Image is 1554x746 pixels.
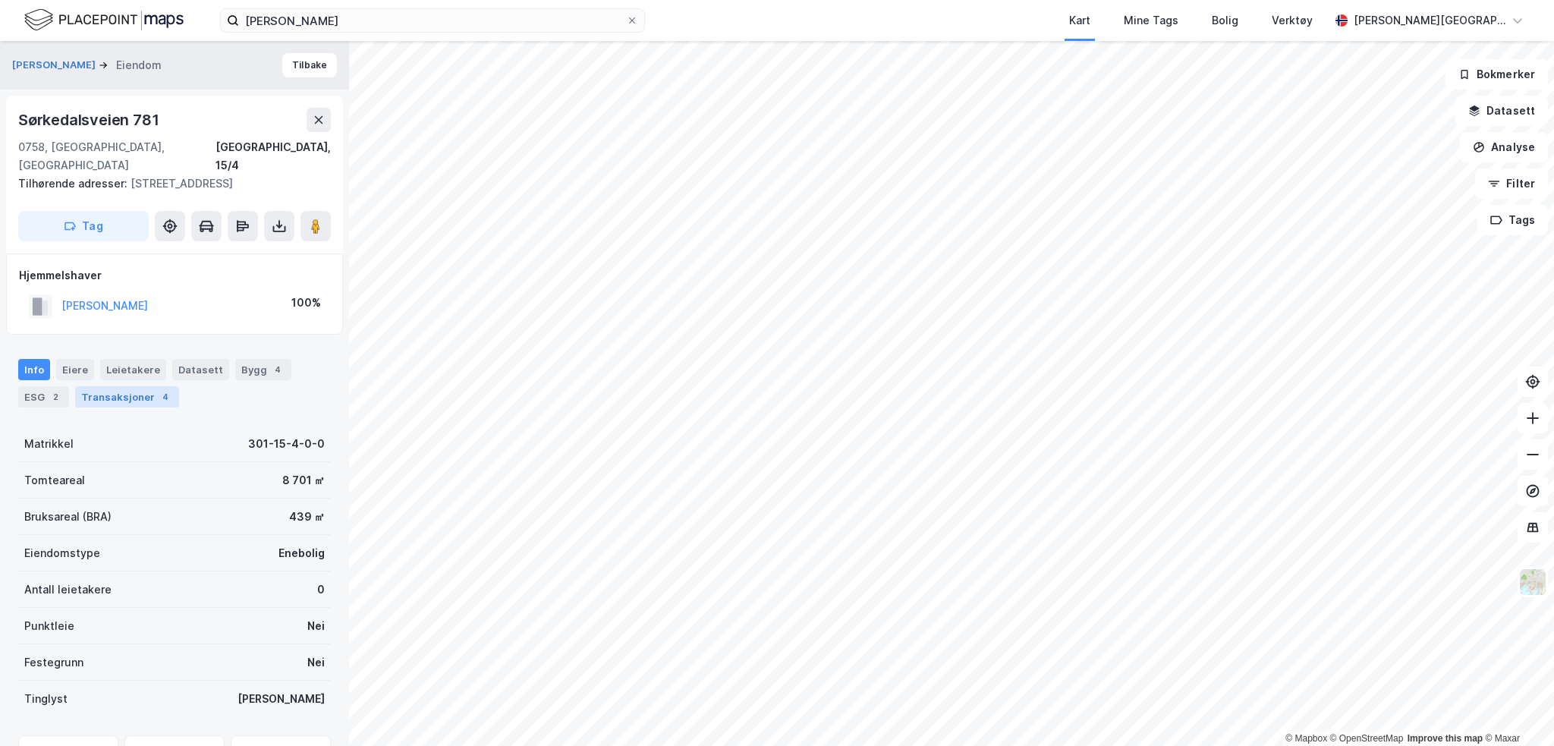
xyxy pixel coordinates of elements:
div: Kart [1069,11,1090,30]
div: [GEOGRAPHIC_DATA], 15/4 [215,138,331,175]
div: 439 ㎡ [289,508,325,526]
div: 4 [270,362,285,377]
div: Leietakere [100,359,166,380]
div: Antall leietakere [24,581,112,599]
div: [PERSON_NAME] [238,690,325,708]
div: 8 701 ㎡ [282,471,325,489]
div: Eiendomstype [24,544,100,562]
div: Mine Tags [1124,11,1178,30]
div: Tomteareal [24,471,85,489]
div: Hjemmelshaver [19,266,330,285]
div: [PERSON_NAME][GEOGRAPHIC_DATA] [1354,11,1505,30]
div: Festegrunn [24,653,83,672]
div: Transaksjoner [75,386,179,408]
button: Filter [1475,168,1548,199]
div: 100% [291,294,321,312]
button: Bokmerker [1445,59,1548,90]
div: Kontrollprogram for chat [1478,673,1554,746]
div: Bruksareal (BRA) [24,508,112,526]
a: OpenStreetMap [1330,733,1404,744]
div: Info [18,359,50,380]
div: ESG [18,386,69,408]
div: 301-15-4-0-0 [248,435,325,453]
input: Søk på adresse, matrikkel, gårdeiere, leietakere eller personer [239,9,626,32]
div: Eiendom [116,56,162,74]
div: Tinglyst [24,690,68,708]
button: Datasett [1455,96,1548,126]
div: 2 [48,389,63,404]
div: Matrikkel [24,435,74,453]
div: Punktleie [24,617,74,635]
iframe: Chat Widget [1478,673,1554,746]
button: Tilbake [282,53,337,77]
div: Nei [307,617,325,635]
img: Z [1518,568,1547,596]
div: Bolig [1212,11,1238,30]
img: logo.f888ab2527a4732fd821a326f86c7f29.svg [24,7,184,33]
a: Improve this map [1408,733,1483,744]
div: Verktøy [1272,11,1313,30]
div: 0758, [GEOGRAPHIC_DATA], [GEOGRAPHIC_DATA] [18,138,215,175]
button: Tags [1477,205,1548,235]
button: Analyse [1460,132,1548,162]
a: Mapbox [1285,733,1327,744]
button: Tag [18,211,149,241]
div: Nei [307,653,325,672]
span: Tilhørende adresser: [18,177,131,190]
div: Sørkedalsveien 781 [18,108,162,132]
div: Bygg [235,359,291,380]
div: Eiere [56,359,94,380]
button: [PERSON_NAME] [12,58,99,73]
div: 4 [158,389,173,404]
div: 0 [317,581,325,599]
div: Enebolig [278,544,325,562]
div: Datasett [172,359,229,380]
div: [STREET_ADDRESS] [18,175,319,193]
